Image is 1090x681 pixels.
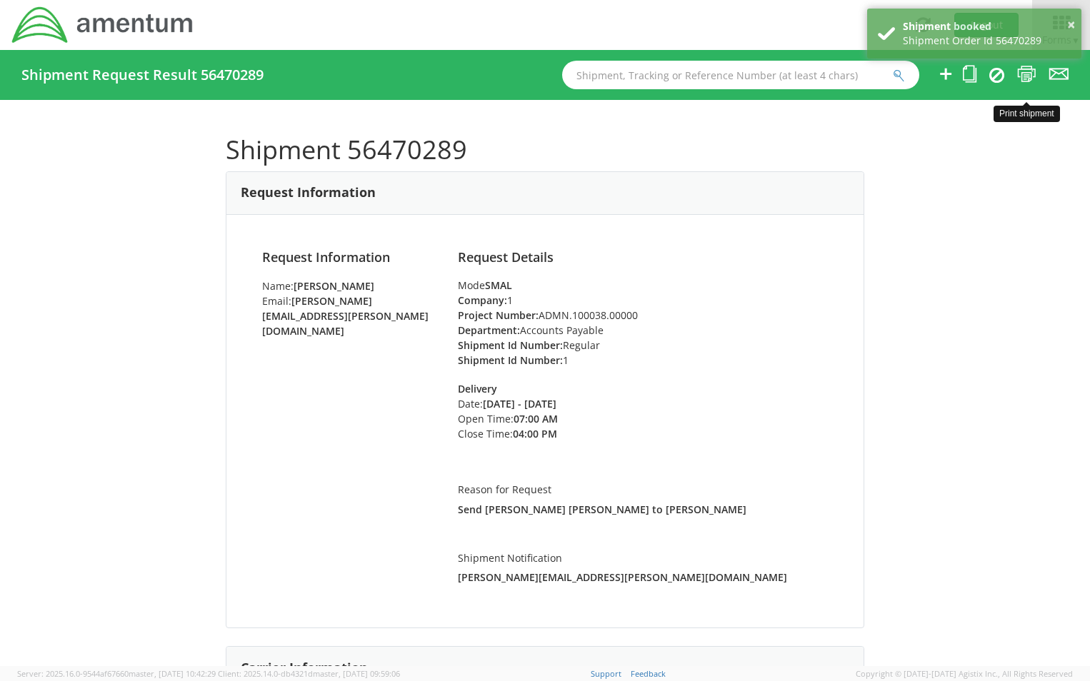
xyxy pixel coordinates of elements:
[458,426,601,441] li: Close Time:
[513,427,557,440] strong: 04:00 PM
[458,308,539,322] strong: Project Number:
[458,411,601,426] li: Open Time:
[218,668,400,679] span: Client: 2025.14.0-db4321d
[313,668,400,679] span: master, [DATE] 09:59:06
[485,278,512,292] strong: SMAL
[294,279,374,293] strong: [PERSON_NAME]
[458,293,507,307] strong: Company:
[226,136,864,164] h1: Shipment 56470289
[241,186,376,200] h3: Request Information
[458,353,563,367] strong: Shipment Id Number:
[1067,15,1075,36] button: ×
[483,397,515,410] strong: [DATE]
[458,251,828,265] h4: Request Details
[458,338,563,352] strong: Shipment Id Number:
[458,338,828,353] li: Regular
[591,668,621,679] a: Support
[241,661,368,675] h3: Carrier Information
[21,67,264,83] h4: Shipment Request Result 56470289
[262,293,436,338] li: Email:
[458,570,787,584] strong: [PERSON_NAME][EMAIL_ADDRESS][PERSON_NAME][DOMAIN_NAME]
[458,382,497,395] strong: Delivery
[458,323,520,337] strong: Department:
[262,278,436,293] li: Name:
[856,668,1073,680] span: Copyright © [DATE]-[DATE] Agistix Inc., All Rights Reserved
[262,251,436,265] h4: Request Information
[994,106,1060,122] div: Print shipment
[262,294,429,338] strong: [PERSON_NAME][EMAIL_ADDRESS][PERSON_NAME][DOMAIN_NAME]
[514,412,558,425] strong: 07:00 AM
[903,34,1071,48] div: Shipment Order Id 56470289
[903,19,1071,34] div: Shipment booked
[458,323,828,338] li: Accounts Payable
[458,308,828,323] li: ADMN.100038.00000
[458,484,828,495] h5: Reason for Request
[129,668,216,679] span: master, [DATE] 10:42:29
[562,61,919,89] input: Shipment, Tracking or Reference Number (at least 4 chars)
[631,668,666,679] a: Feedback
[458,503,746,516] strong: Send [PERSON_NAME] [PERSON_NAME] to [PERSON_NAME]
[458,353,828,368] li: 1
[458,278,828,293] div: Mode
[11,5,195,45] img: dyn-intl-logo-049831509241104b2a82.png
[458,293,828,308] li: 1
[458,396,601,411] li: Date:
[518,397,556,410] strong: - [DATE]
[458,553,828,563] h5: Shipment Notification
[17,668,216,679] span: Server: 2025.16.0-9544af67660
